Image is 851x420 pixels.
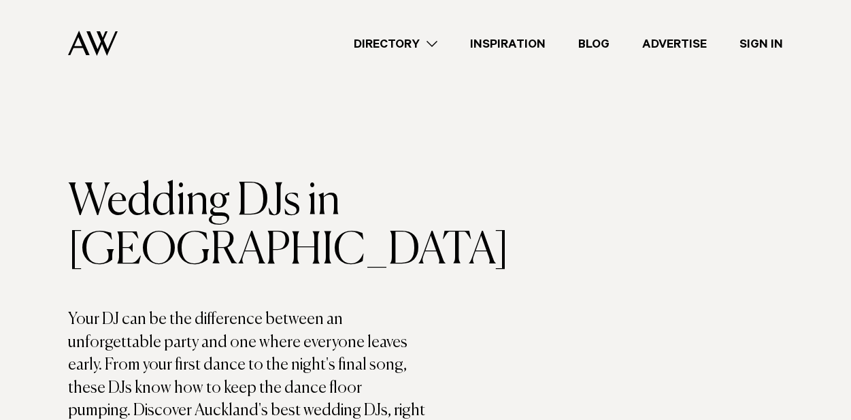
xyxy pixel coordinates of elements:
[68,178,426,276] h1: Wedding DJs in [GEOGRAPHIC_DATA]
[68,31,118,56] img: Auckland Weddings Logo
[626,35,723,53] a: Advertise
[337,35,454,53] a: Directory
[562,35,626,53] a: Blog
[723,35,799,53] a: Sign In
[454,35,562,53] a: Inspiration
